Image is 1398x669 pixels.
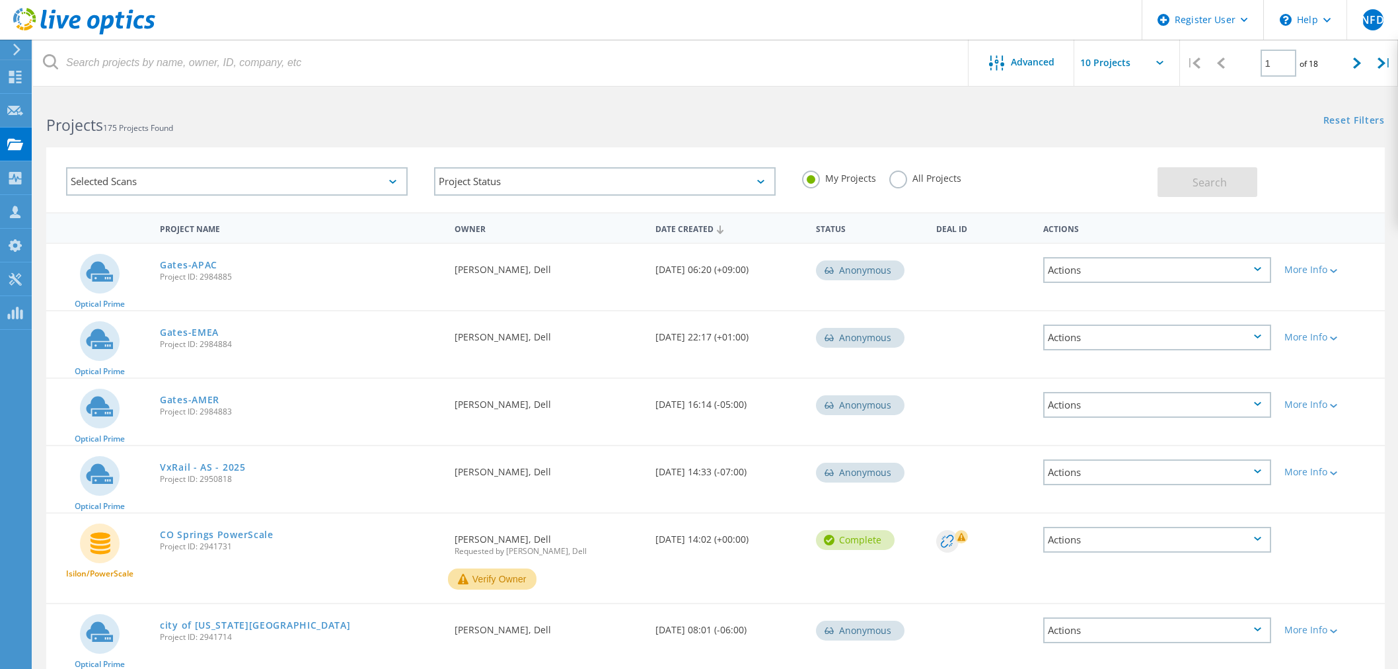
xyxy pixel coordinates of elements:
[160,260,217,270] a: Gates-APAC
[1043,617,1271,643] div: Actions
[75,435,125,443] span: Optical Prime
[649,216,809,241] div: Date Created
[75,660,125,668] span: Optical Prime
[816,463,904,483] div: Anonymous
[75,502,125,510] span: Optical Prime
[809,216,930,240] div: Status
[160,340,441,348] span: Project ID: 2984884
[160,475,441,483] span: Project ID: 2950818
[649,514,809,557] div: [DATE] 14:02 (+00:00)
[1011,58,1054,67] span: Advanced
[1043,392,1271,418] div: Actions
[889,171,961,183] label: All Projects
[160,543,441,551] span: Project ID: 2941731
[816,395,904,415] div: Anonymous
[1180,40,1207,87] div: |
[1280,14,1292,26] svg: \n
[930,216,1037,240] div: Deal Id
[448,216,649,240] div: Owner
[816,530,895,550] div: Complete
[1193,175,1227,190] span: Search
[448,311,649,355] div: [PERSON_NAME], Dell
[1158,167,1257,197] button: Search
[66,570,133,578] span: Isilon/PowerScale
[160,621,351,630] a: city of [US_STATE][GEOGRAPHIC_DATA]
[649,379,809,422] div: [DATE] 16:14 (-05:00)
[1371,40,1398,87] div: |
[1037,216,1278,240] div: Actions
[1284,467,1378,477] div: More Info
[649,446,809,490] div: [DATE] 14:33 (-07:00)
[434,167,776,196] div: Project Status
[448,604,649,648] div: [PERSON_NAME], Dell
[1043,527,1271,553] div: Actions
[66,167,408,196] div: Selected Scans
[1043,257,1271,283] div: Actions
[160,530,274,539] a: CO Springs PowerScale
[455,547,642,555] span: Requested by [PERSON_NAME], Dell
[1284,265,1378,274] div: More Info
[448,569,536,590] button: Verify Owner
[649,604,809,648] div: [DATE] 08:01 (-06:00)
[160,273,441,281] span: Project ID: 2984885
[160,633,441,641] span: Project ID: 2941714
[1284,400,1378,409] div: More Info
[802,171,876,183] label: My Projects
[1284,333,1378,342] div: More Info
[153,216,448,240] div: Project Name
[33,40,969,86] input: Search projects by name, owner, ID, company, etc
[649,311,809,355] div: [DATE] 22:17 (+01:00)
[160,463,246,472] a: VxRail - AS - 2025
[448,514,649,569] div: [PERSON_NAME], Dell
[816,328,904,348] div: Anonymous
[75,300,125,308] span: Optical Prime
[1300,58,1318,69] span: of 18
[103,122,173,134] span: 175 Projects Found
[1361,15,1383,25] span: NFD
[1323,116,1385,127] a: Reset Filters
[160,408,441,416] span: Project ID: 2984883
[160,328,219,337] a: Gates-EMEA
[46,114,103,136] b: Projects
[816,621,904,641] div: Anonymous
[1284,625,1378,635] div: More Info
[75,368,125,375] span: Optical Prime
[816,260,904,280] div: Anonymous
[160,395,219,405] a: Gates-AMER
[1043,459,1271,485] div: Actions
[448,244,649,288] div: [PERSON_NAME], Dell
[649,244,809,288] div: [DATE] 06:20 (+09:00)
[448,446,649,490] div: [PERSON_NAME], Dell
[1043,325,1271,350] div: Actions
[448,379,649,422] div: [PERSON_NAME], Dell
[13,28,155,37] a: Live Optics Dashboard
